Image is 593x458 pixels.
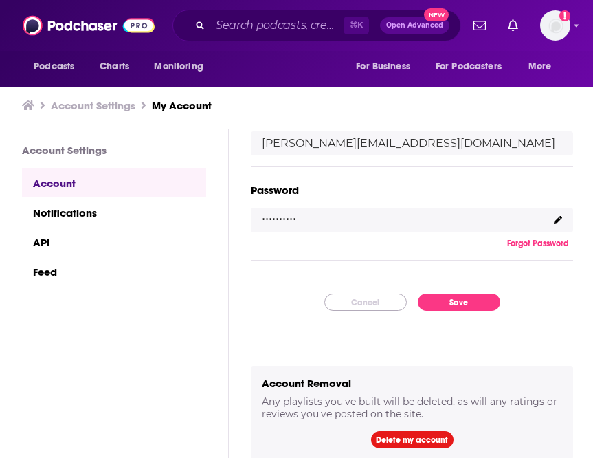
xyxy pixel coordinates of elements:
[503,238,573,249] button: Forgot Password
[154,57,203,76] span: Monitoring
[356,57,410,76] span: For Business
[251,184,573,197] h5: Password
[559,10,570,21] svg: Add a profile image
[172,10,461,41] div: Search podcasts, credits, & more...
[344,17,369,34] span: ⌘ K
[34,57,74,76] span: Podcasts
[519,54,569,80] button: open menu
[22,168,206,197] a: Account
[100,57,129,76] span: Charts
[371,431,454,448] a: Delete my account
[210,14,344,36] input: Search podcasts, credits, & more...
[262,204,296,224] p: ..........
[540,10,570,41] span: Logged in as tsaglimbeni
[144,54,221,80] button: open menu
[346,54,427,80] button: open menu
[51,99,135,112] a: Account Settings
[91,54,137,80] a: Charts
[152,99,212,112] a: My Account
[24,54,92,80] button: open menu
[324,294,407,311] button: Cancel
[262,395,562,420] h5: Any playlists you've built will be deleted, as will any ratings or reviews you've posted on the s...
[424,8,449,21] span: New
[540,10,570,41] img: User Profile
[251,131,573,155] input: email
[502,14,524,37] a: Show notifications dropdown
[427,54,522,80] button: open menu
[540,10,570,41] button: Show profile menu
[380,17,449,34] button: Open AdvancedNew
[528,57,552,76] span: More
[22,197,206,227] a: Notifications
[22,257,206,286] a: Feed
[22,227,206,257] a: API
[436,57,502,76] span: For Podcasters
[468,14,491,37] a: Show notifications dropdown
[386,22,443,29] span: Open Advanced
[23,12,155,39] img: Podchaser - Follow, Share and Rate Podcasts
[22,144,206,157] h3: Account Settings
[262,377,562,390] h5: Account Removal
[418,294,500,311] button: Save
